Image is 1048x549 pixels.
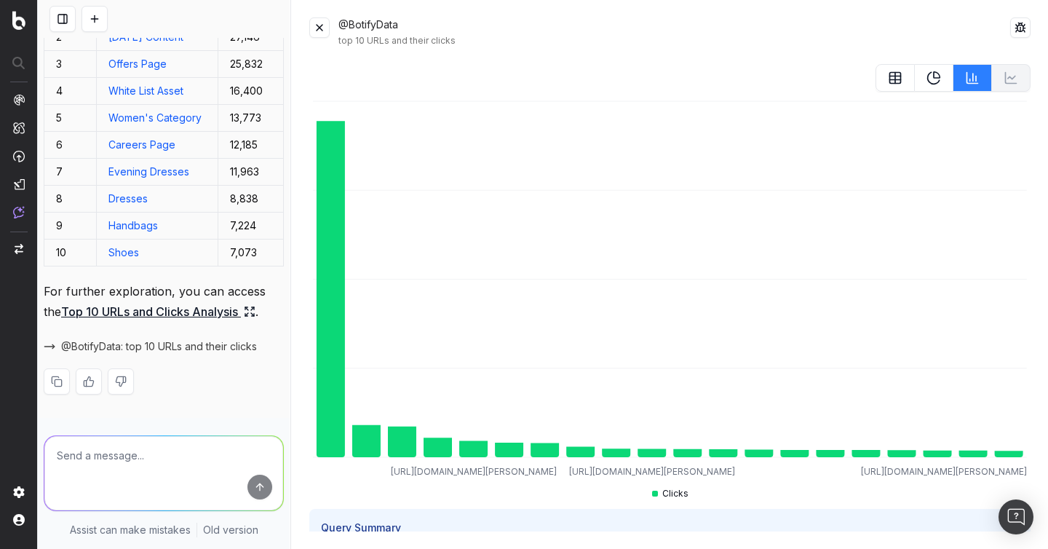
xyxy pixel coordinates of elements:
[61,301,255,322] a: Top 10 URLs and Clicks Analysis
[44,240,97,266] td: 10
[15,244,23,254] img: Switch project
[13,514,25,526] img: My account
[12,11,25,30] img: Botify logo
[218,132,283,159] td: 12,185
[13,150,25,162] img: Activation
[108,58,167,70] a: Offers Page
[391,466,557,477] tspan: [URL][DOMAIN_NAME][PERSON_NAME]
[876,64,915,92] button: table
[992,64,1031,92] button: Not available for current data
[218,186,283,213] td: 8,838
[108,165,189,178] a: Evening Dresses
[108,246,139,258] a: Shoes
[218,105,283,132] td: 13,773
[338,17,1010,47] div: @BotifyData
[218,78,283,105] td: 16,400
[44,132,97,159] td: 6
[13,94,25,106] img: Analytics
[108,84,183,97] a: White List Asset
[44,78,97,105] td: 4
[61,339,257,354] span: @BotifyData: top 10 URLs and their clicks
[662,488,688,499] span: Clicks
[953,64,992,92] button: BarChart
[44,281,284,322] p: For further exploration, you can access the .
[44,159,97,186] td: 7
[108,192,148,205] a: Dresses
[44,213,97,240] td: 9
[13,178,25,190] img: Studio
[44,105,97,132] td: 5
[218,213,283,240] td: 7,224
[321,521,1019,535] h3: Query Summary
[44,339,274,354] button: @BotifyData: top 10 URLs and their clicks
[70,523,191,537] p: Assist can make mistakes
[203,523,258,537] a: Old version
[44,186,97,213] td: 8
[13,206,25,218] img: Assist
[108,111,202,124] a: Women's Category
[218,159,283,186] td: 11,963
[108,219,158,232] a: Handbags
[218,51,283,78] td: 25,832
[13,122,25,134] img: Intelligence
[915,64,953,92] button: PieChart
[338,35,1010,47] div: top 10 URLs and their clicks
[569,466,735,477] tspan: [URL][DOMAIN_NAME][PERSON_NAME]
[108,138,175,151] a: Careers Page
[218,240,283,266] td: 7,073
[861,466,1027,477] tspan: [URL][DOMAIN_NAME][PERSON_NAME]
[44,51,97,78] td: 3
[999,499,1033,534] div: Open Intercom Messenger
[13,486,25,498] img: Setting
